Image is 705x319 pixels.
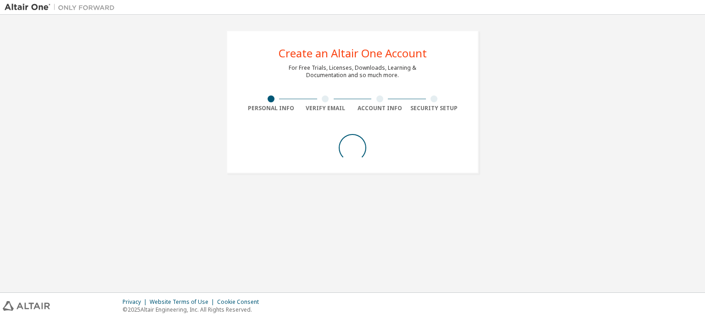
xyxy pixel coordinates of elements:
[150,298,217,306] div: Website Terms of Use
[407,105,462,112] div: Security Setup
[279,48,427,59] div: Create an Altair One Account
[5,3,119,12] img: Altair One
[123,306,264,313] p: © 2025 Altair Engineering, Inc. All Rights Reserved.
[298,105,353,112] div: Verify Email
[289,64,416,79] div: For Free Trials, Licenses, Downloads, Learning & Documentation and so much more.
[3,301,50,311] img: altair_logo.svg
[217,298,264,306] div: Cookie Consent
[352,105,407,112] div: Account Info
[244,105,298,112] div: Personal Info
[123,298,150,306] div: Privacy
